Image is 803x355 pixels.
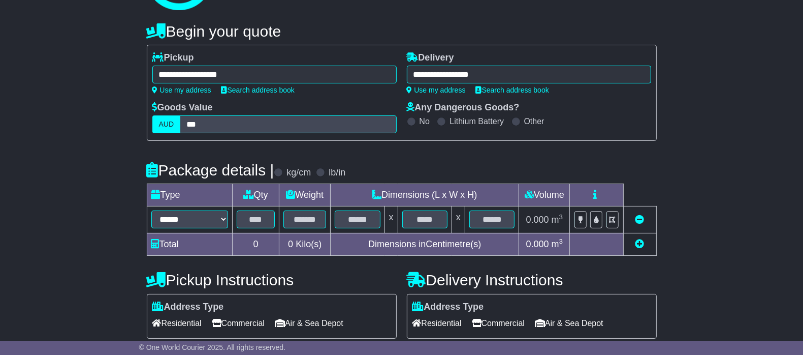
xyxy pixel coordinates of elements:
span: m [552,239,563,249]
label: kg/cm [286,167,311,179]
sup: 3 [559,213,563,221]
label: Pickup [152,52,194,64]
h4: Pickup Instructions [147,272,397,288]
span: Commercial [472,315,525,331]
h4: Begin your quote [147,23,657,40]
span: Air & Sea Depot [275,315,343,331]
label: lb/in [329,167,345,179]
span: Commercial [212,315,265,331]
label: No [420,116,430,126]
a: Use my address [152,86,211,94]
span: © One World Courier 2025. All rights reserved. [139,343,286,351]
a: Add new item [635,239,645,249]
h4: Delivery Instructions [407,272,657,288]
label: Other [524,116,544,126]
label: Address Type [152,302,224,313]
label: Goods Value [152,102,213,113]
label: Address Type [412,302,484,313]
span: 0.000 [526,239,549,249]
td: Total [147,233,232,255]
span: Residential [412,315,462,331]
a: Remove this item [635,215,645,225]
td: x [384,206,398,233]
td: Type [147,184,232,206]
span: Air & Sea Depot [535,315,603,331]
label: AUD [152,115,181,133]
span: Residential [152,315,202,331]
label: Any Dangerous Goods? [407,102,520,113]
td: Dimensions in Centimetre(s) [331,233,519,255]
td: Qty [232,184,279,206]
label: Lithium Battery [449,116,504,126]
label: Delivery [407,52,454,64]
td: Dimensions (L x W x H) [331,184,519,206]
span: 0.000 [526,215,549,225]
span: 0 [288,239,293,249]
td: Weight [279,184,331,206]
td: x [452,206,465,233]
h4: Package details | [147,162,274,179]
td: Kilo(s) [279,233,331,255]
a: Search address book [476,86,549,94]
td: 0 [232,233,279,255]
span: m [552,215,563,225]
a: Use my address [407,86,466,94]
sup: 3 [559,238,563,245]
td: Volume [519,184,570,206]
a: Search address book [221,86,295,94]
